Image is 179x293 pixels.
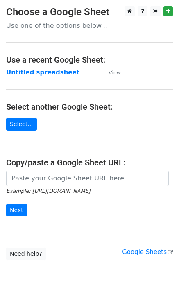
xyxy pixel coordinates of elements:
p: Use one of the options below... [6,21,173,30]
a: View [100,69,121,76]
a: Select... [6,118,37,131]
h4: Select another Google Sheet: [6,102,173,112]
h4: Copy/paste a Google Sheet URL: [6,158,173,167]
h3: Choose a Google Sheet [6,6,173,18]
input: Next [6,204,27,216]
iframe: Chat Widget [138,254,179,293]
a: Untitled spreadsheet [6,69,79,76]
small: View [109,70,121,76]
input: Paste your Google Sheet URL here [6,171,169,186]
a: Need help? [6,248,46,260]
h4: Use a recent Google Sheet: [6,55,173,65]
a: Google Sheets [122,248,173,256]
small: Example: [URL][DOMAIN_NAME] [6,188,90,194]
